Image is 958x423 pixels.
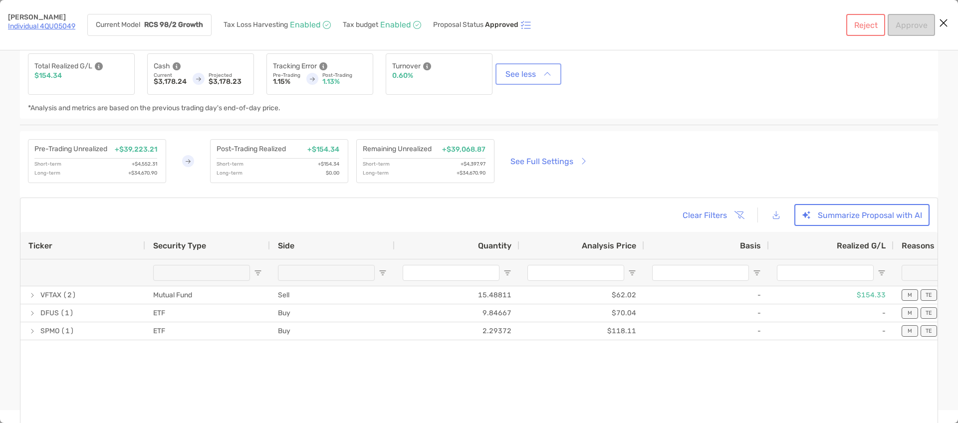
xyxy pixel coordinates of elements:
[644,322,769,340] div: -
[777,265,874,281] input: Realized G/L Filter Input
[740,241,761,250] span: Basis
[217,161,243,168] p: Short-term
[217,170,242,177] p: Long-term
[461,161,485,168] p: +$4,397.97
[28,241,52,250] span: Ticker
[96,21,140,28] p: Current Model
[644,304,769,322] div: -
[769,322,894,340] div: -
[318,161,339,168] p: +$154.34
[769,286,894,304] div: $154.33
[145,304,270,322] div: ETF
[519,322,644,340] div: $118.11
[926,292,932,298] p: TE
[908,328,912,334] p: M
[433,21,483,29] p: Proposal Status
[442,146,485,154] p: +$39,068.87
[34,170,60,177] p: Long-term
[61,323,74,339] span: (1)
[326,170,339,177] p: $0.00
[63,287,76,303] span: (2)
[154,72,187,78] p: Current
[485,21,518,29] p: Approved
[846,14,885,36] button: Reject
[926,328,932,334] p: TE
[363,161,390,168] p: Short-term
[145,286,270,304] div: Mutual Fund
[395,286,519,304] div: 15.48811
[926,310,932,316] p: TE
[8,22,75,30] a: Individual 4QU05049
[343,21,378,28] p: Tax budget
[290,21,321,28] p: Enabled
[936,16,951,31] button: Close modal
[519,286,644,304] div: $62.02
[503,269,511,277] button: Open Filter Menu
[403,265,499,281] input: Quantity Filter Input
[794,204,930,226] button: Summarize Proposal with AI
[392,72,413,79] p: 0.60%
[60,305,74,321] span: (1)
[254,269,262,277] button: Open Filter Menu
[379,269,387,277] button: Open Filter Menu
[322,78,367,85] p: 1.13%
[273,72,300,78] p: Pre-Trading
[478,241,511,250] span: Quantity
[8,14,75,21] p: [PERSON_NAME]
[34,146,107,154] p: Pre-Trading Unrealized
[644,286,769,304] div: -
[380,21,411,28] p: Enabled
[908,310,912,316] p: M
[307,146,339,154] p: +$154.34
[322,72,367,78] p: Post-Trading
[395,322,519,340] div: 2.29372
[40,323,59,339] span: SPMO
[497,65,559,83] button: See less
[837,241,886,250] span: Realized G/L
[270,304,395,322] div: Buy
[908,292,912,298] p: M
[278,241,294,250] span: Side
[273,78,300,85] p: 1.15%
[363,170,389,177] p: Long-term
[145,322,270,340] div: ETF
[217,146,286,154] p: Post-Trading Realized
[128,170,157,177] p: +$34,670.90
[34,60,92,72] p: Total Realized G/L
[28,105,280,112] p: *Analysis and metrics are based on the previous trading day's end-of-day price.
[209,78,247,85] p: $3,178.23
[520,19,532,31] img: icon status
[153,241,206,250] span: Security Type
[457,170,485,177] p: +$34,670.90
[154,60,170,72] p: Cash
[363,146,432,154] p: Remaining Unrealized
[753,269,761,277] button: Open Filter Menu
[34,72,62,79] p: $154.34
[395,304,519,322] div: 9.84667
[273,60,317,72] p: Tracking Error
[392,60,421,72] p: Turnover
[878,269,886,277] button: Open Filter Menu
[40,305,59,321] span: DFUS
[209,72,247,78] p: Projected
[502,153,594,170] a: See Full Settings
[115,146,157,154] p: +$39,223.21
[144,20,203,29] strong: RCS 98/2 Growth
[582,241,636,250] span: Analysis Price
[902,241,947,250] div: Reasons
[527,265,624,281] input: Analysis Price Filter Input
[34,161,61,168] p: Short-term
[270,286,395,304] div: Sell
[270,322,395,340] div: Buy
[675,204,750,226] button: Clear Filters
[628,269,636,277] button: Open Filter Menu
[769,304,894,322] div: -
[519,304,644,322] div: $70.04
[652,265,749,281] input: Basis Filter Input
[224,21,288,28] p: Tax Loss Harvesting
[40,287,61,303] span: VFTAX
[154,78,187,85] p: $3,178.24
[132,161,157,168] p: +$4,552.31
